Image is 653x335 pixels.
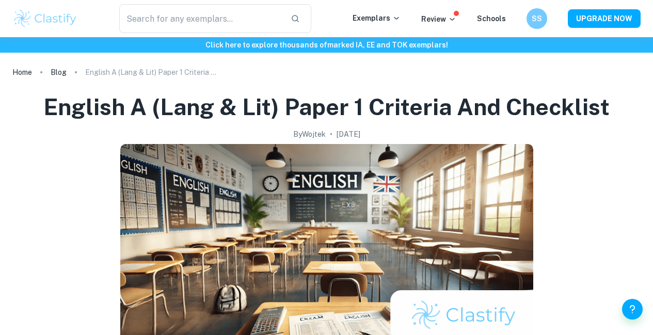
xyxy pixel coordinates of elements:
input: Search for any exemplars... [119,4,282,33]
button: UPGRADE NOW [568,9,641,28]
h6: Click here to explore thousands of marked IA, EE and TOK exemplars ! [2,39,651,51]
h2: By Wojtek [293,129,326,140]
h6: SS [531,13,543,24]
button: SS [527,8,547,29]
h1: English A (Lang & Lit) Paper 1 Criteria and Checklist [43,92,610,122]
p: • [330,129,332,140]
a: Schools [477,14,506,23]
button: Help and Feedback [622,299,643,320]
a: Home [12,65,32,79]
p: English A (Lang & Lit) Paper 1 Criteria and Checklist [85,67,219,78]
h2: [DATE] [337,129,360,140]
a: Blog [51,65,67,79]
p: Review [421,13,456,25]
img: Clastify logo [12,8,78,29]
p: Exemplars [353,12,401,24]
